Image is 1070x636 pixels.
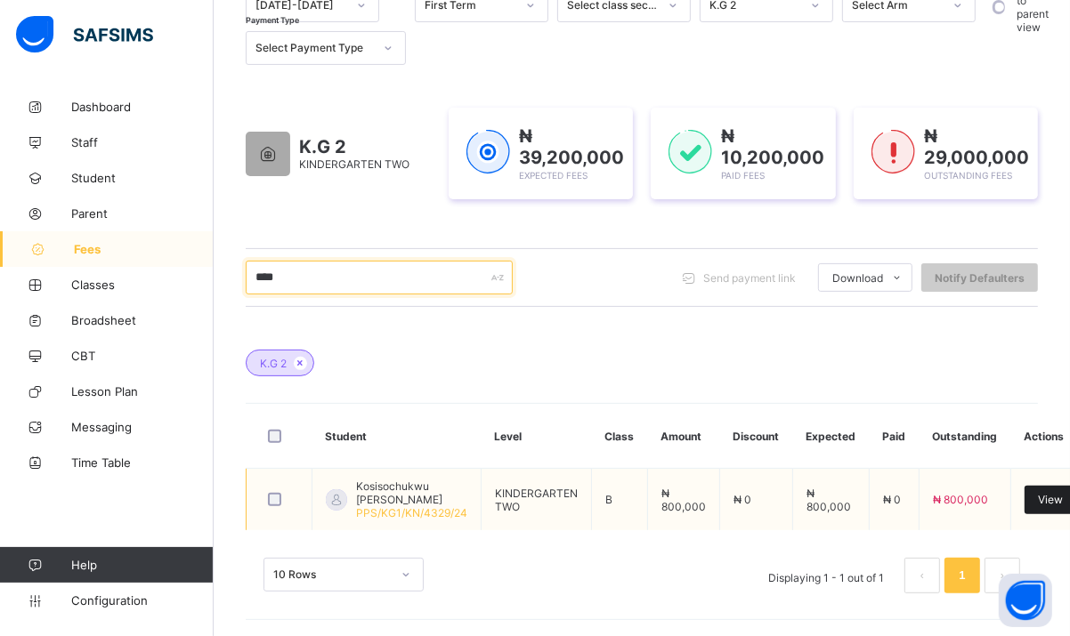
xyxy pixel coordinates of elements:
[807,487,851,513] span: ₦ 800,000
[999,574,1052,627] button: Open asap
[944,558,980,593] li: 1
[985,558,1020,593] li: 下一页
[904,558,940,593] button: prev page
[299,157,409,171] span: KINDERGARTEN TWO
[71,349,214,363] span: CBT
[71,384,214,399] span: Lesson Plan
[246,15,299,25] span: Payment Type
[661,487,706,513] span: ₦ 800,000
[299,136,409,157] span: K.G 2
[71,171,214,185] span: Student
[71,593,213,608] span: Configuration
[466,130,510,174] img: expected-1.03dd87d44185fb6c27cc9b2570c10499.svg
[721,125,824,168] span: ₦ 10,200,000
[71,420,214,434] span: Messaging
[273,568,391,582] div: 10 Rows
[832,271,883,285] span: Download
[519,125,624,168] span: ₦ 39,200,000
[312,404,482,469] th: Student
[1038,493,1063,506] span: View
[721,170,765,181] span: Paid Fees
[870,404,920,469] th: Paid
[356,506,467,519] span: PPS/KG1/KN/4329/24
[871,130,915,174] img: outstanding-1.146d663e52f09953f639664a84e30106.svg
[924,170,1012,181] span: Outstanding Fees
[74,242,214,256] span: Fees
[648,404,720,469] th: Amount
[356,479,467,506] span: Kosisochukwu [PERSON_NAME]
[16,16,153,53] img: safsims
[71,100,214,114] span: Dashboard
[71,278,214,292] span: Classes
[482,404,592,469] th: Level
[71,313,214,327] span: Broadsheet
[519,170,588,181] span: Expected Fees
[935,271,1025,285] span: Notify Defaulters
[755,558,897,593] li: Displaying 1 - 1 out of 1
[605,493,612,506] span: B
[904,558,940,593] li: 上一页
[71,135,214,149] span: Staff
[734,493,751,506] span: ₦ 0
[720,404,793,469] th: Discount
[953,564,970,587] a: 1
[793,404,870,469] th: Expected
[924,125,1029,168] span: ₦ 29,000,000
[71,206,214,221] span: Parent
[883,493,901,506] span: ₦ 0
[495,487,578,513] span: KINDERGARTEN TWO
[71,455,214,470] span: Time Table
[985,558,1020,593] button: next page
[933,493,988,506] span: ₦ 800,000
[920,404,1011,469] th: Outstanding
[592,404,648,469] th: Class
[703,271,796,285] span: Send payment link
[71,558,213,572] span: Help
[260,357,287,370] span: K.G 2
[669,130,712,174] img: paid-1.3eb1404cbcb1d3b736510a26bbfa3ccb.svg
[255,42,373,55] div: Select Payment Type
